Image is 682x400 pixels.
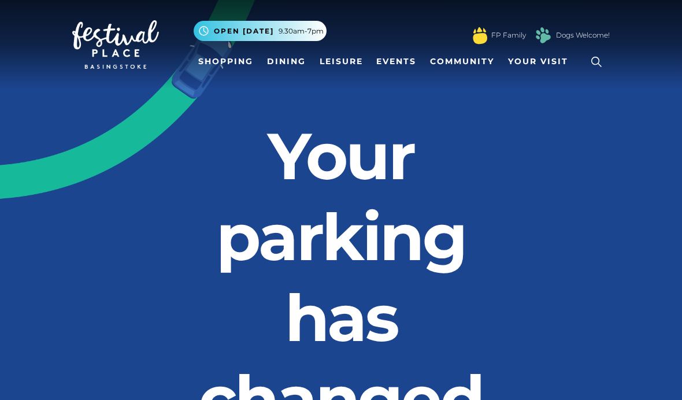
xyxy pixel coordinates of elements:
[279,26,324,36] span: 9.30am-7pm
[491,30,526,40] a: FP Family
[503,51,579,72] a: Your Visit
[194,21,327,41] button: Open [DATE] 9.30am-7pm
[194,51,258,72] a: Shopping
[556,30,610,40] a: Dogs Welcome!
[315,51,368,72] a: Leisure
[72,20,159,69] img: Festival Place Logo
[425,51,499,72] a: Community
[372,51,421,72] a: Events
[262,51,310,72] a: Dining
[214,26,274,36] span: Open [DATE]
[508,55,568,68] span: Your Visit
